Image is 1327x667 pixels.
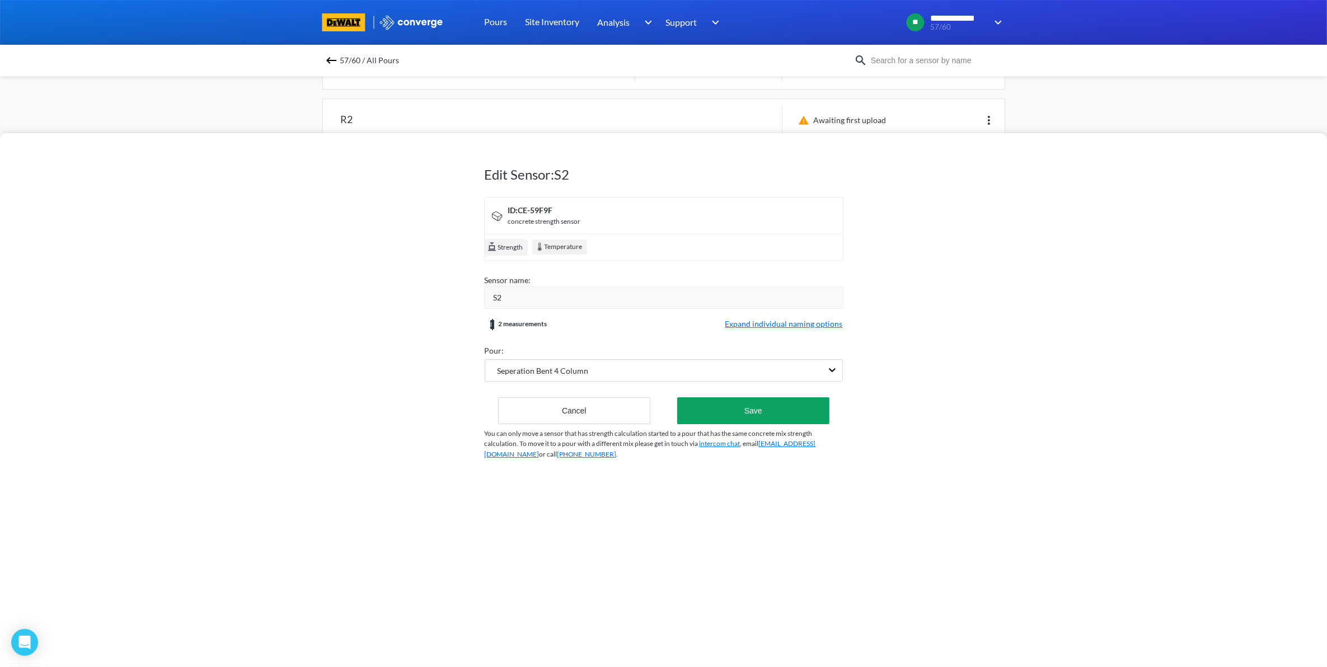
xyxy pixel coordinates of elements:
[637,16,655,29] img: downArrow.svg
[725,318,843,331] span: Expand individual naming options
[485,318,499,331] img: measurements-group.svg
[532,239,587,255] div: Temperature
[485,429,843,460] p: You can only move a sensor that has strength calculation started to a pour that has the same conc...
[498,397,651,424] button: Cancel
[597,15,630,29] span: Analysis
[485,166,843,184] h1: Edit Sensor: S2
[485,345,843,357] div: Pour:
[677,397,829,424] button: Save
[11,629,38,656] div: Open Intercom Messenger
[322,13,365,31] img: branding logo
[508,217,581,227] div: concrete strength sensor
[868,54,1003,67] input: Search for a sensor by name
[534,242,545,252] img: temperature.svg
[987,16,1005,29] img: downArrow.svg
[700,439,740,448] a: intercom chat
[494,292,502,304] span: S2
[557,450,617,458] a: [PHONE_NUMBER]
[497,242,523,253] span: Strength
[487,241,497,251] img: cube.svg
[490,209,504,223] img: signal-icon.svg
[485,318,547,331] div: 2 measurements
[379,15,444,30] img: logo_ewhite.svg
[508,204,581,217] div: ID: CE-59F9F
[485,274,843,286] div: Sensor name:
[665,15,697,29] span: Support
[322,13,379,31] a: branding logo
[485,365,589,377] span: Seperation Bent 4 Column
[931,23,987,31] span: 57/60
[340,53,400,68] span: 57/60 / All Pours
[854,54,868,67] img: icon-search.svg
[705,16,723,29] img: downArrow.svg
[325,54,338,67] img: backspace.svg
